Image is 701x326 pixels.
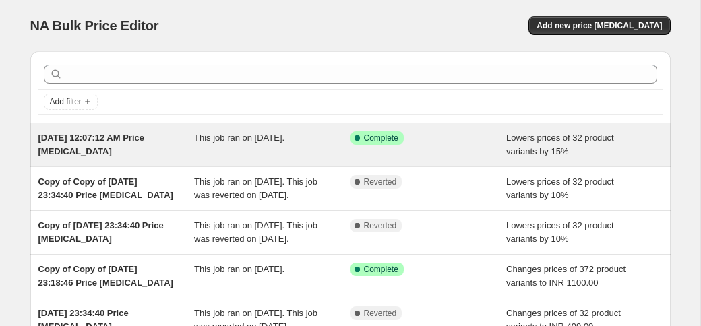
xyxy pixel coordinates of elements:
[38,264,173,288] span: Copy of Copy of [DATE] 23:18:46 Price [MEDICAL_DATA]
[364,220,397,231] span: Reverted
[528,16,670,35] button: Add new price [MEDICAL_DATA]
[506,264,626,288] span: Changes prices of 372 product variants to INR 1100.00
[194,133,284,143] span: This job ran on [DATE].
[506,220,614,244] span: Lowers prices of 32 product variants by 10%
[506,176,614,200] span: Lowers prices of 32 product variants by 10%
[506,133,614,156] span: Lowers prices of 32 product variants by 15%
[44,94,98,110] button: Add filter
[364,176,397,187] span: Reverted
[30,18,159,33] span: NA Bulk Price Editor
[364,133,398,143] span: Complete
[38,220,164,244] span: Copy of [DATE] 23:34:40 Price [MEDICAL_DATA]
[364,308,397,319] span: Reverted
[537,20,662,31] span: Add new price [MEDICAL_DATA]
[194,220,317,244] span: This job ran on [DATE]. This job was reverted on [DATE].
[38,176,173,200] span: Copy of Copy of [DATE] 23:34:40 Price [MEDICAL_DATA]
[38,133,145,156] span: [DATE] 12:07:12 AM Price [MEDICAL_DATA]
[50,96,82,107] span: Add filter
[194,176,317,200] span: This job ran on [DATE]. This job was reverted on [DATE].
[194,264,284,274] span: This job ran on [DATE].
[364,264,398,275] span: Complete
